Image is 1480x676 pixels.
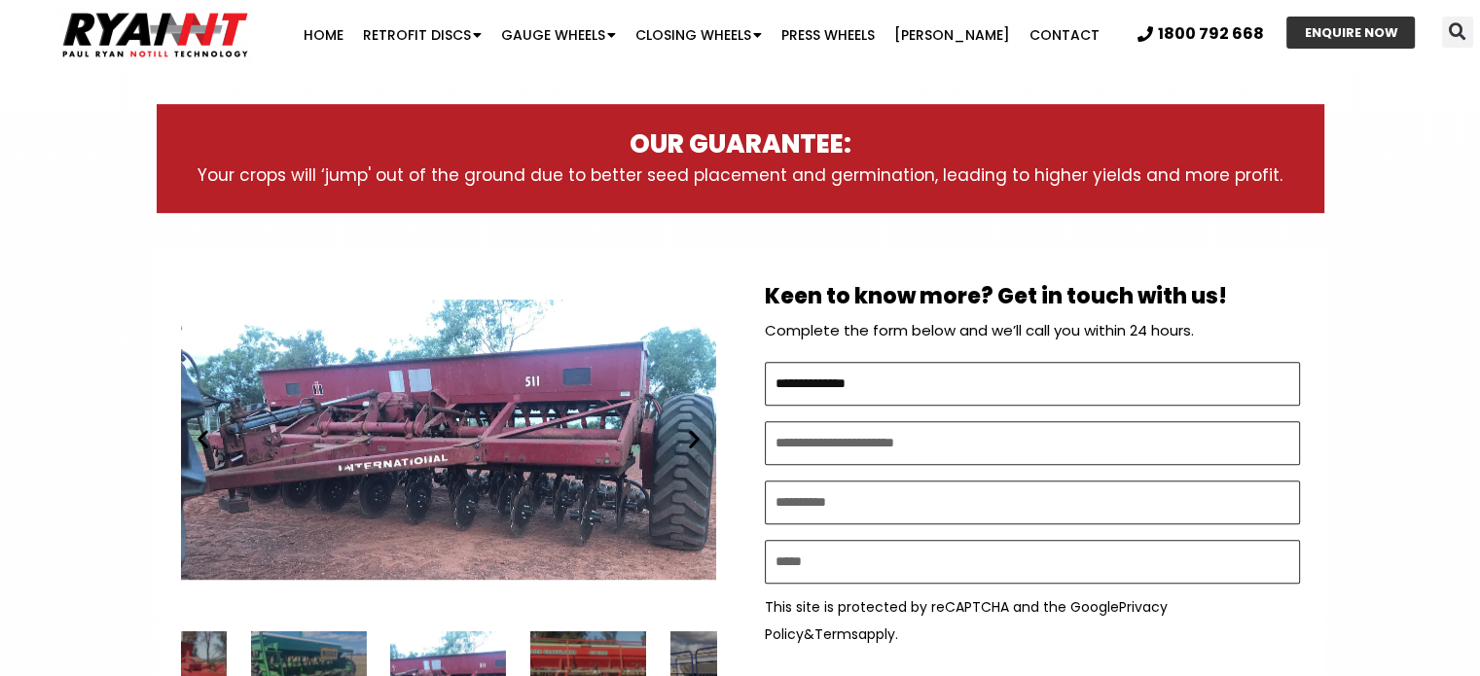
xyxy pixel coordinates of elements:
nav: Menu [287,16,1116,54]
div: 11 / 15 [181,271,716,607]
span: ENQUIRE NOW [1304,26,1397,39]
a: Retrofit Discs [353,16,491,54]
h3: OUR GUARANTEE: [196,128,1285,161]
a: ENQUIRE NOW [1286,17,1415,49]
h2: Keen to know more? Get in touch with us! [765,286,1300,307]
span: 1800 792 668 [1158,26,1264,42]
a: Home [294,16,353,54]
div: Search [1442,17,1473,48]
span: Your crops will ‘jump' out of the ground due to better seed placement and germination, leading to... [198,163,1282,187]
p: This site is protected by reCAPTCHA and the Google & apply. [765,593,1300,648]
a: Contact [1020,16,1109,54]
a: Gauge Wheels [491,16,626,54]
a: [PERSON_NAME] [884,16,1020,54]
a: 1800 792 668 [1137,26,1264,42]
div: Previous slide [191,427,215,451]
a: Press Wheels [772,16,884,54]
p: Complete the form below and we’ll call you within 24 hours. [765,317,1300,344]
div: RYAN NT Retrofit Discs on an International 511 small farm disc seeder. no till cropping [181,271,716,607]
div: Slides [181,271,716,607]
img: Ryan NT logo [58,5,253,65]
a: Terms [814,624,858,644]
div: Next slide [682,427,706,451]
a: Closing Wheels [626,16,772,54]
